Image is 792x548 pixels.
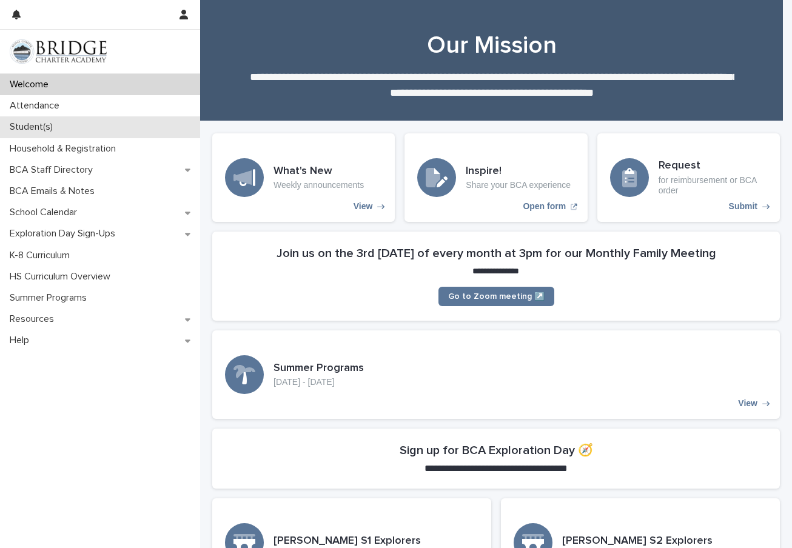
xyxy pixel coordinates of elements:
p: Exploration Day Sign-Ups [5,228,125,239]
p: Weekly announcements [274,180,364,190]
h3: [PERSON_NAME] S2 Explorers [562,535,713,548]
p: [DATE] - [DATE] [274,377,364,387]
p: View [738,398,757,409]
h3: Request [659,159,767,173]
p: School Calendar [5,207,87,218]
p: BCA Staff Directory [5,164,102,176]
p: Share your BCA experience [466,180,571,190]
p: Household & Registration [5,143,126,155]
a: View [212,330,780,419]
h2: Sign up for BCA Exploration Day 🧭 [400,443,593,458]
p: Attendance [5,100,69,112]
span: Go to Zoom meeting ↗️ [448,292,545,301]
h3: [PERSON_NAME] S1 Explorers [274,535,421,548]
p: BCA Emails & Notes [5,185,104,197]
a: Submit [597,133,780,222]
p: Student(s) [5,121,62,133]
p: Submit [729,201,757,212]
p: HS Curriculum Overview [5,271,120,282]
img: V1C1m3IdTEidaUdm9Hs0 [10,39,107,64]
h3: Summer Programs [274,362,364,375]
h3: Inspire! [466,165,571,178]
p: K-8 Curriculum [5,250,79,261]
h3: What's New [274,165,364,178]
p: Resources [5,313,64,325]
a: Open form [404,133,587,222]
p: View [354,201,373,212]
p: Open form [523,201,566,212]
h1: Our Mission [212,31,771,60]
p: Help [5,335,39,346]
p: Welcome [5,79,58,90]
a: View [212,133,395,222]
a: Go to Zoom meeting ↗️ [438,287,554,306]
h2: Join us on the 3rd [DATE] of every month at 3pm for our Monthly Family Meeting [277,246,716,261]
p: for reimbursement or BCA order [659,175,767,196]
p: Summer Programs [5,292,96,304]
